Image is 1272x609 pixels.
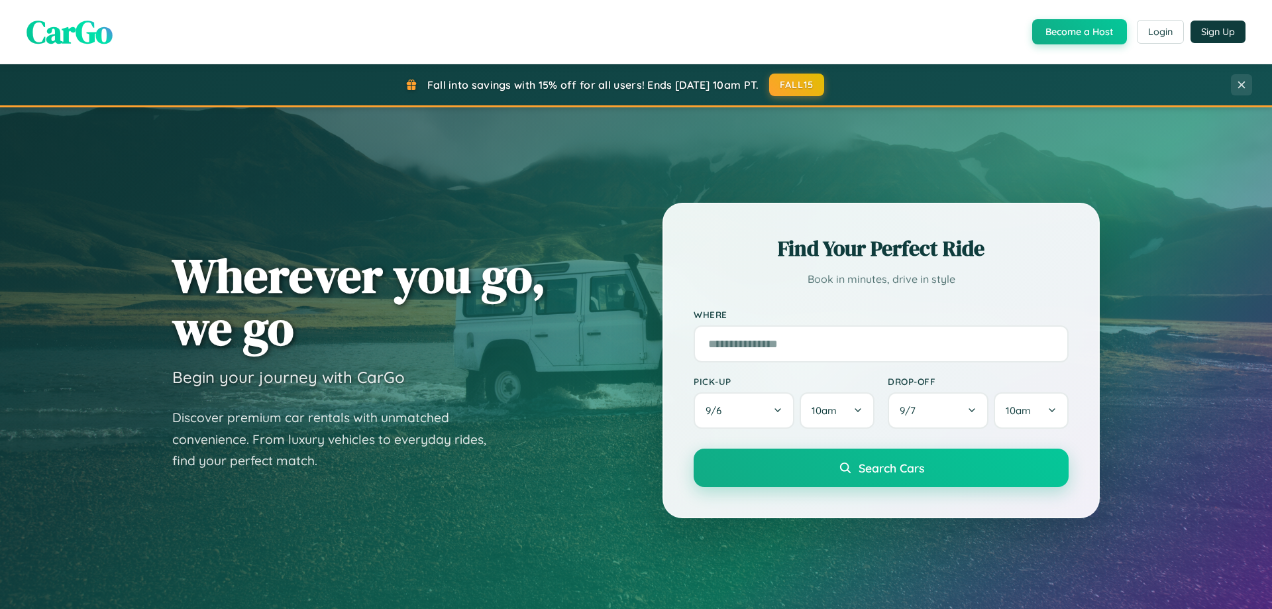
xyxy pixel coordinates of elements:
[1191,21,1245,43] button: Sign Up
[994,392,1069,429] button: 10am
[694,270,1069,289] p: Book in minutes, drive in style
[26,10,113,54] span: CarGo
[1137,20,1184,44] button: Login
[812,404,837,417] span: 10am
[172,249,546,354] h1: Wherever you go, we go
[694,309,1069,320] label: Where
[706,404,728,417] span: 9 / 6
[427,78,759,91] span: Fall into savings with 15% off for all users! Ends [DATE] 10am PT.
[172,367,405,387] h3: Begin your journey with CarGo
[1032,19,1127,44] button: Become a Host
[694,234,1069,263] h2: Find Your Perfect Ride
[694,449,1069,487] button: Search Cars
[769,74,825,96] button: FALL15
[888,392,988,429] button: 9/7
[900,404,922,417] span: 9 / 7
[1006,404,1031,417] span: 10am
[800,392,874,429] button: 10am
[859,461,924,475] span: Search Cars
[694,392,794,429] button: 9/6
[888,376,1069,387] label: Drop-off
[172,407,503,472] p: Discover premium car rentals with unmatched convenience. From luxury vehicles to everyday rides, ...
[694,376,874,387] label: Pick-up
